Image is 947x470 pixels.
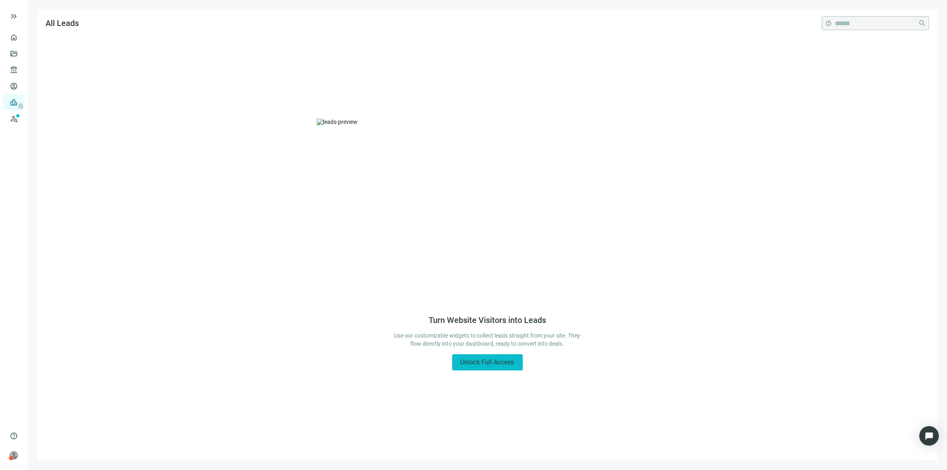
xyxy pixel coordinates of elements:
div: Use our customizable widgets to collect leads straight from your site. They flow directly into yo... [393,331,582,348]
span: help [10,432,18,440]
span: Unlock Full Access [461,358,514,366]
h5: Turn Website Visitors into Leads [429,315,546,325]
button: keyboard_double_arrow_right [9,11,19,21]
button: Unlock Full Access [452,354,523,370]
span: person [10,451,18,459]
img: leads-preview [317,119,658,305]
span: All Leads [46,18,79,28]
div: Open Intercom Messenger [919,426,939,446]
span: help [826,20,832,26]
